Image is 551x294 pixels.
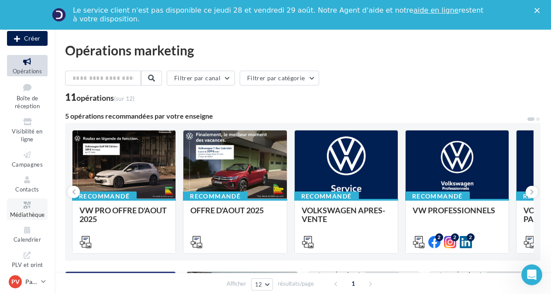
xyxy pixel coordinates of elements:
[7,31,48,46] button: Créer
[15,186,39,193] span: Contacts
[183,191,248,201] div: Recommandé
[52,8,66,22] img: Profile image for Service-Client
[10,211,45,218] span: Médiathèque
[451,233,459,241] div: 2
[12,161,43,168] span: Campagnes
[65,92,134,102] div: 11
[467,233,475,241] div: 2
[534,8,543,13] div: Fermer
[7,223,48,245] a: Calendrier
[65,44,541,57] div: Opérations marketing
[255,281,262,288] span: 12
[73,6,485,24] div: Le service client n'est pas disponible ce jeudi 28 et vendredi 29 août. Notre Agent d'aide et not...
[413,205,495,215] span: VW PROFESSIONNELS
[227,280,246,288] span: Afficher
[405,191,470,201] div: Recommandé
[72,191,137,201] div: Recommandé
[65,113,527,120] div: 5 opérations recommandées par votre enseigne
[167,71,235,85] button: Filtrer par canal
[294,191,359,201] div: Recommandé
[114,95,134,102] span: (sur 12)
[251,278,273,291] button: 12
[11,260,44,284] span: PLV et print personnalisable
[190,205,264,215] span: OFFRE D'AOUT 2025
[7,115,48,145] a: Visibilité en ligne
[15,95,40,110] span: Boîte de réception
[435,233,443,241] div: 2
[79,205,167,224] span: VW PRO OFFRE D'AOUT 2025
[346,277,360,291] span: 1
[7,249,48,287] a: PLV et print personnalisable
[521,264,542,285] iframe: Intercom live chat
[7,173,48,195] a: Contacts
[76,94,134,102] div: opérations
[7,55,48,76] a: Opérations
[240,71,319,85] button: Filtrer par catégorie
[11,277,20,286] span: PV
[7,273,48,290] a: PV Partenaire VW
[7,198,48,220] a: Médiathèque
[14,236,41,243] span: Calendrier
[278,280,314,288] span: résultats/page
[12,128,42,143] span: Visibilité en ligne
[302,205,385,224] span: VOLKSWAGEN APRES-VENTE
[413,6,458,14] a: aide en ligne
[13,68,42,75] span: Opérations
[7,31,48,46] div: Nouvelle campagne
[25,277,38,286] p: Partenaire VW
[7,80,48,112] a: Boîte de réception
[7,148,48,170] a: Campagnes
